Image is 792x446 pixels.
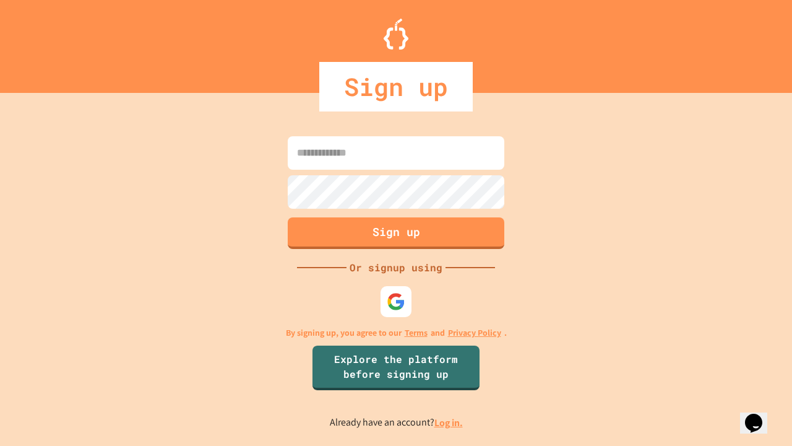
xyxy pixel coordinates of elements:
[319,62,473,111] div: Sign up
[434,416,463,429] a: Log in.
[346,260,445,275] div: Or signup using
[330,415,463,431] p: Already have an account?
[387,292,405,311] img: google-icon.svg
[384,19,408,50] img: Logo.svg
[312,346,480,390] a: Explore the platform before signing up
[740,396,780,434] iframe: chat widget
[288,217,504,249] button: Sign up
[286,326,507,339] p: By signing up, you agree to our and .
[405,326,428,339] a: Terms
[448,326,501,339] a: Privacy Policy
